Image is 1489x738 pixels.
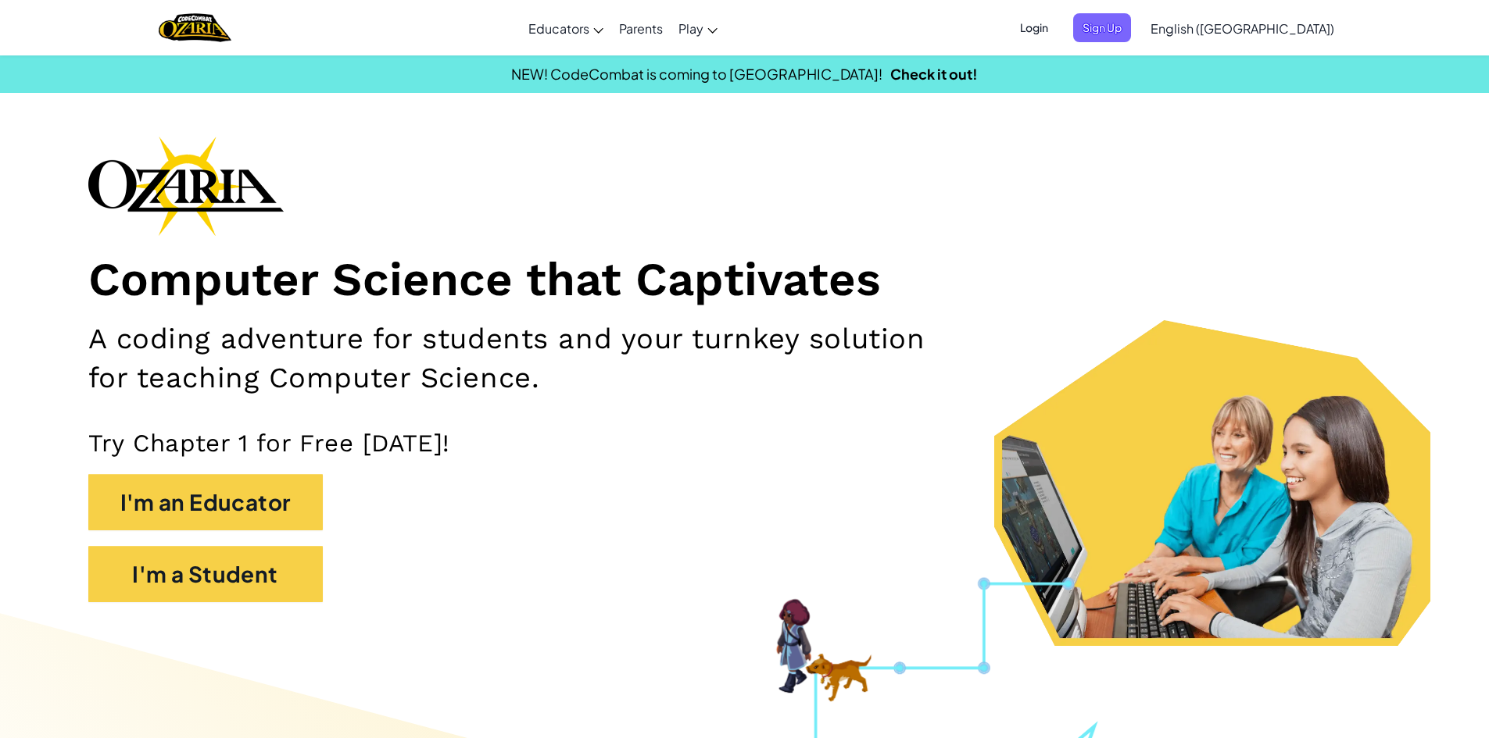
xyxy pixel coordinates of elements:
h1: Computer Science that Captivates [88,251,1401,308]
a: Play [671,7,725,49]
a: Check it out! [890,65,978,83]
a: Educators [521,7,611,49]
span: Play [678,20,703,37]
span: Educators [528,20,589,37]
a: Parents [611,7,671,49]
span: NEW! CodeCombat is coming to [GEOGRAPHIC_DATA]! [511,65,882,83]
img: Home [159,12,231,44]
a: Ozaria by CodeCombat logo [159,12,231,44]
img: Ozaria branding logo [88,136,284,236]
button: I'm an Educator [88,474,323,530]
button: Sign Up [1073,13,1131,42]
button: I'm a Student [88,546,323,602]
button: Login [1011,13,1058,42]
span: English ([GEOGRAPHIC_DATA]) [1151,20,1334,37]
a: English ([GEOGRAPHIC_DATA]) [1143,7,1342,49]
p: Try Chapter 1 for Free [DATE]! [88,428,1401,458]
h2: A coding adventure for students and your turnkey solution for teaching Computer Science. [88,319,968,397]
